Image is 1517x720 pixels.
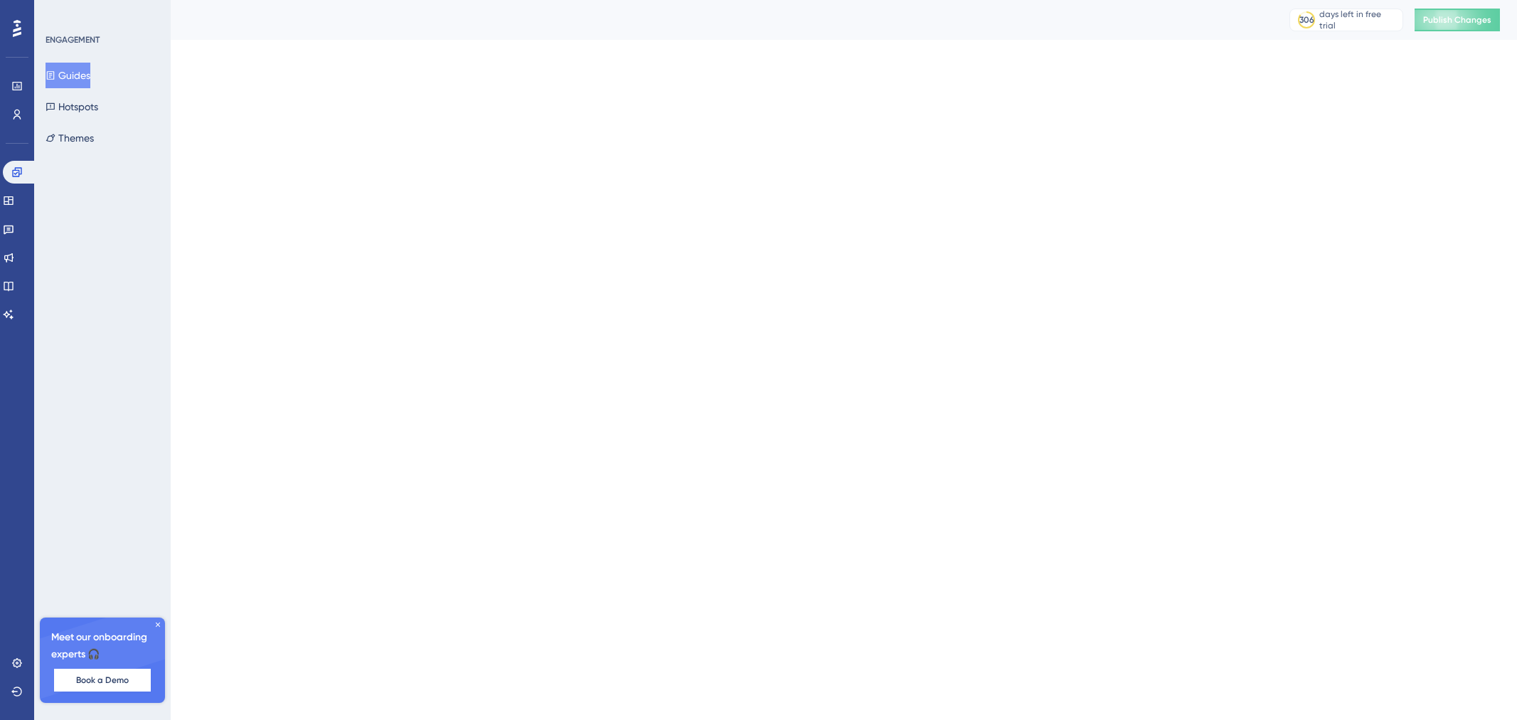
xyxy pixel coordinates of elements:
[46,94,98,120] button: Hotspots
[46,63,90,88] button: Guides
[76,674,129,686] span: Book a Demo
[46,34,100,46] div: ENGAGEMENT
[54,669,151,692] button: Book a Demo
[46,125,94,151] button: Themes
[1423,14,1491,26] span: Publish Changes
[1299,14,1314,26] div: 306
[1415,9,1500,31] button: Publish Changes
[51,629,154,663] span: Meet our onboarding experts 🎧
[1319,9,1398,31] div: days left in free trial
